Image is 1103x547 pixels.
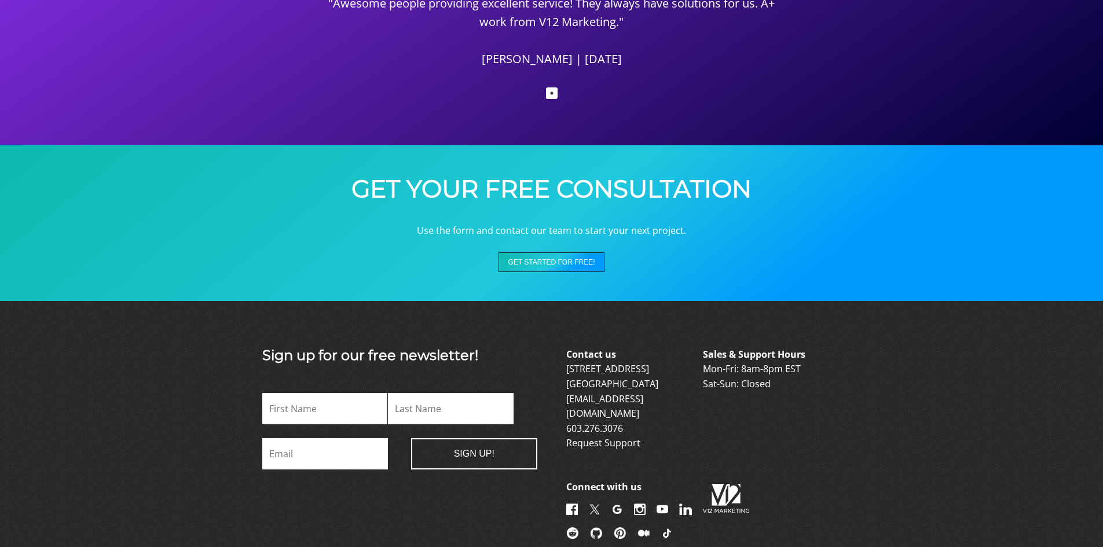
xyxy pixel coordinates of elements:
img: YouTube [657,504,668,515]
img: X [589,504,600,515]
input: Email [262,438,389,469]
b: Sales & Support Hours [703,348,805,361]
a: 603.276.3076 [566,422,623,435]
input: Sign Up! [411,438,537,469]
img: Github [590,527,603,539]
p: Use the form and contact our team to start your next project. [12,223,1091,238]
b: Contact us [566,348,616,361]
iframe: Chat Widget [1045,491,1103,547]
input: Last Name [388,393,514,424]
img: Facebook [566,504,578,515]
button: 1 of 1 [546,87,558,99]
a: [EMAIL_ADDRESS][DOMAIN_NAME] [566,392,643,420]
button: Get Started For FREE! [499,252,604,272]
img: LinkedIn [679,504,692,515]
img: Pinterest [614,527,626,539]
img: V12FOOTER.png [703,480,749,517]
img: TikTok [661,527,673,539]
img: Reddit [566,527,579,539]
input: First Name [262,393,388,424]
a: [STREET_ADDRESS][GEOGRAPHIC_DATA] [566,362,658,390]
img: Medium [637,527,650,539]
h2: GET YOUR FREE CONSULTATION [12,174,1091,203]
a: Request Support [566,436,640,449]
p: Mon-Fri: 8am-8pm EST Sat-Sun: Closed [703,347,838,392]
h3: Sign up for our free newsletter! [262,347,537,364]
b: Connect with us [566,480,642,493]
img: Instagram [634,504,646,515]
img: Google+ [611,504,623,515]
